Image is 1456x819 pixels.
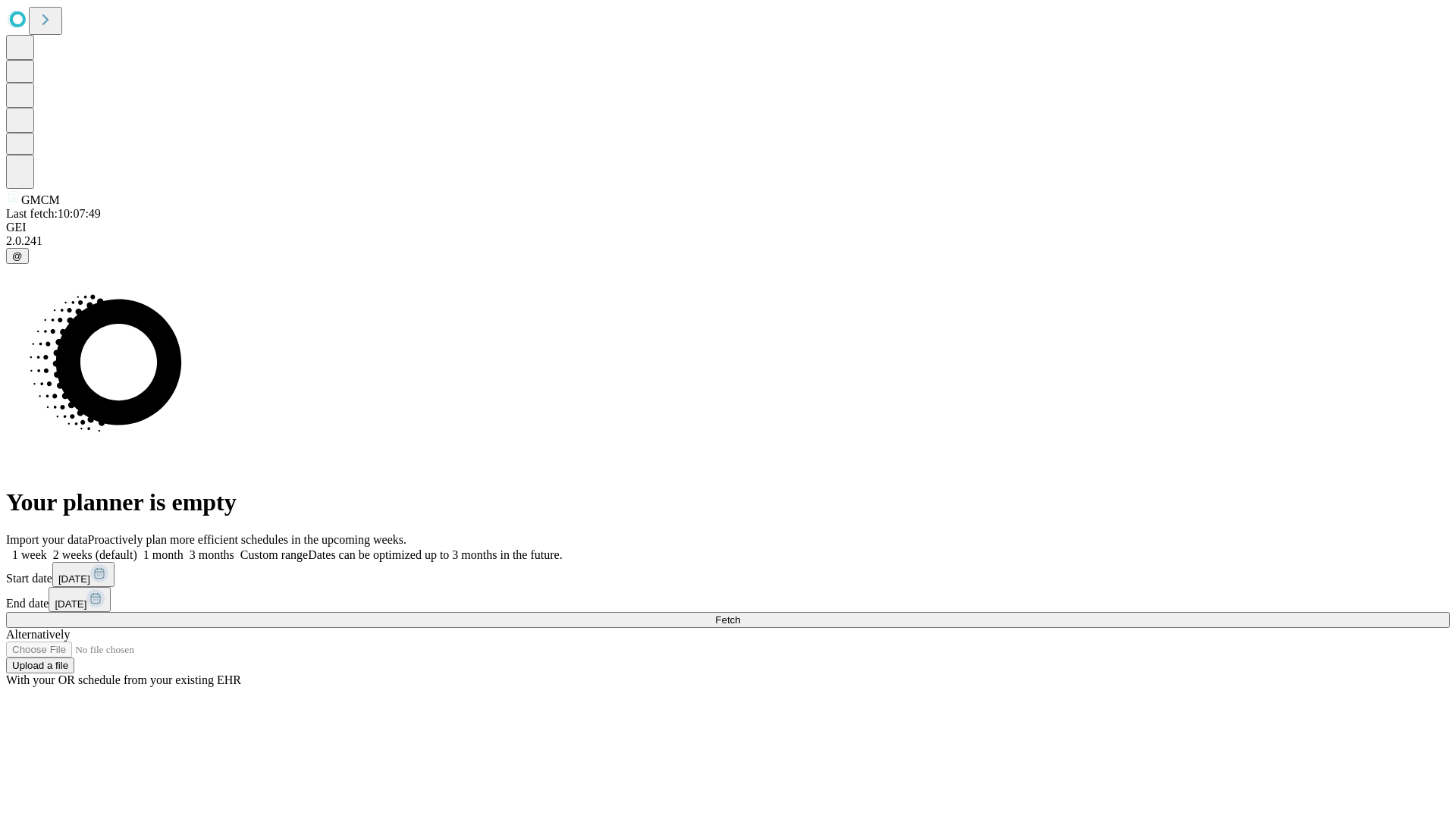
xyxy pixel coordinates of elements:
[55,598,86,610] span: [DATE]
[6,488,1450,516] h1: Your planner is empty
[715,614,740,626] span: Fetch
[6,234,1450,248] div: 2.0.241
[6,587,1450,612] div: End date
[6,612,1450,628] button: Fetch
[6,207,101,220] span: Last fetch: 10:07:49
[49,587,111,612] button: [DATE]
[240,548,308,561] span: Custom range
[6,628,70,641] span: Alternatively
[52,562,115,587] button: [DATE]
[6,248,29,264] button: @
[88,533,406,546] span: Proactively plan more efficient schedules in the upcoming weeks.
[143,548,184,561] span: 1 month
[12,250,23,262] span: @
[21,193,60,206] span: GMCM
[308,548,562,561] span: Dates can be optimized up to 3 months in the future.
[6,562,1450,587] div: Start date
[53,548,137,561] span: 2 weeks (default)
[6,657,74,673] button: Upload a file
[12,548,47,561] span: 1 week
[6,221,1450,234] div: GEI
[58,573,90,585] span: [DATE]
[6,673,241,686] span: With your OR schedule from your existing EHR
[6,533,88,546] span: Import your data
[190,548,234,561] span: 3 months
